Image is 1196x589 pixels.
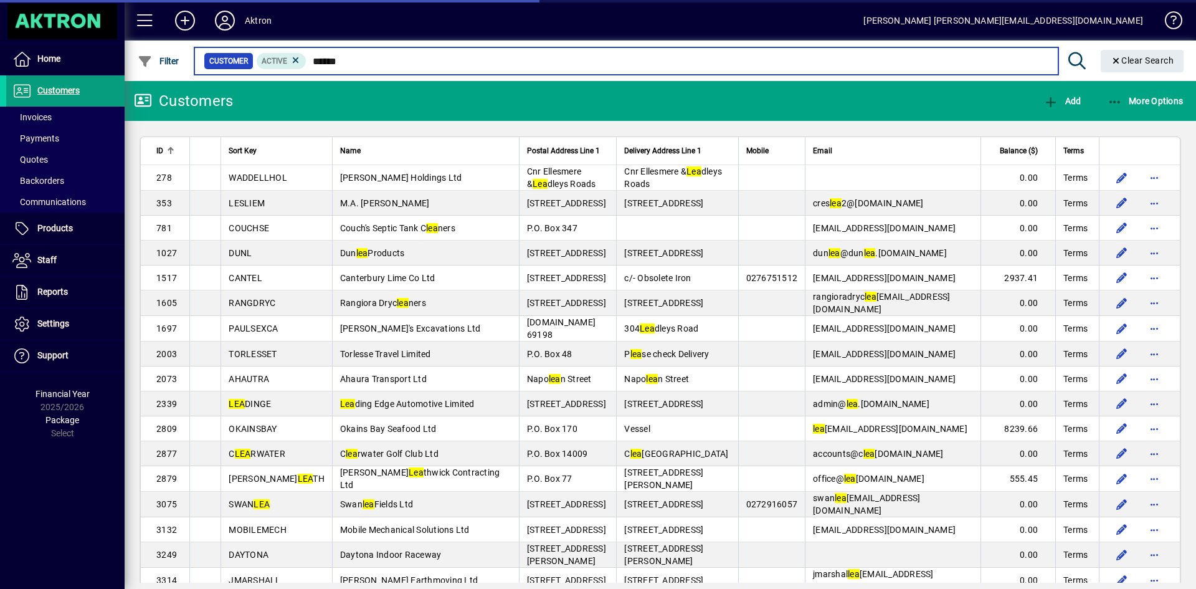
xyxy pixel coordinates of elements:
[813,144,832,158] span: Email
[138,56,179,66] span: Filter
[549,374,561,384] em: lea
[254,499,270,509] em: LEA
[813,198,924,208] span: cres 2@[DOMAIN_NAME]
[340,399,355,409] em: Lea
[156,248,177,258] span: 1027
[229,575,280,585] span: JMARSHALL
[165,9,205,32] button: Add
[229,198,265,208] span: LESLIEM
[205,9,245,32] button: Profile
[624,248,703,258] span: [STREET_ADDRESS]
[156,198,172,208] span: 353
[1112,344,1132,364] button: Edit
[235,449,251,459] em: LEA
[156,323,177,333] span: 1697
[980,441,1055,466] td: 0.00
[229,144,257,158] span: Sort Key
[980,165,1055,191] td: 0.00
[229,323,278,333] span: PAULSEXCA
[156,144,163,158] span: ID
[624,144,701,158] span: Delivery Address Line 1
[813,349,956,359] span: [EMAIL_ADDRESS][DOMAIN_NAME]
[835,493,847,503] em: lea
[813,424,967,434] span: [EMAIL_ADDRESS][DOMAIN_NAME]
[1063,348,1088,360] span: Terms
[640,323,655,333] em: Lea
[527,499,606,509] span: [STREET_ADDRESS]
[346,449,358,459] em: lea
[156,374,177,384] span: 2073
[1144,520,1164,540] button: More options
[340,323,481,333] span: [PERSON_NAME]'s Excavations Ltd
[1144,444,1164,464] button: More options
[6,170,125,191] a: Backorders
[37,318,69,328] span: Settings
[134,91,233,111] div: Customers
[12,197,86,207] span: Communications
[527,317,596,340] span: [DOMAIN_NAME] 69198
[813,144,973,158] div: Email
[980,492,1055,517] td: 0.00
[229,298,275,308] span: RANGDRYC
[340,424,437,434] span: Okains Bay Seafood Ltd
[229,399,271,409] span: DINGE
[527,424,577,434] span: P.O. Box 170
[980,517,1055,542] td: 0.00
[156,273,177,283] span: 1517
[624,298,703,308] span: [STREET_ADDRESS]
[630,449,642,459] em: lea
[340,298,426,308] span: Rangiora Dryc ners
[1144,344,1164,364] button: More options
[746,144,798,158] div: Mobile
[340,499,413,509] span: Swan Fields Ltd
[1063,272,1088,284] span: Terms
[624,424,650,434] span: Vessel
[1144,318,1164,338] button: More options
[340,198,430,208] span: M.A. [PERSON_NAME]
[1112,243,1132,263] button: Edit
[813,323,956,333] span: [EMAIL_ADDRESS][DOMAIN_NAME]
[1112,318,1132,338] button: Edit
[1063,171,1088,184] span: Terms
[863,11,1143,31] div: [PERSON_NAME] [PERSON_NAME][EMAIL_ADDRESS][DOMAIN_NAME]
[1063,297,1088,309] span: Terms
[36,389,90,399] span: Financial Year
[746,144,769,158] span: Mobile
[37,54,60,64] span: Home
[1063,322,1088,335] span: Terms
[646,374,658,384] em: lea
[624,499,703,509] span: [STREET_ADDRESS]
[37,287,68,297] span: Reports
[340,399,475,409] span: ding Edge Automotive Limited
[262,57,287,65] span: Active
[156,223,172,233] span: 781
[156,298,177,308] span: 1605
[830,198,842,208] em: lea
[1112,293,1132,313] button: Edit
[813,424,825,434] em: lea
[156,550,177,560] span: 3249
[813,223,956,233] span: [EMAIL_ADDRESS][DOMAIN_NAME]
[863,449,875,459] em: lea
[686,166,701,176] em: Lea
[1063,423,1088,435] span: Terms
[813,474,924,484] span: office@ [DOMAIN_NAME]
[340,173,462,183] span: [PERSON_NAME] Holdings Ltd
[813,273,956,283] span: [EMAIL_ADDRESS][DOMAIN_NAME]
[1063,498,1088,510] span: Terms
[624,374,689,384] span: Napo n Street
[1000,144,1038,158] span: Balance ($)
[527,399,606,409] span: [STREET_ADDRESS]
[6,340,125,371] a: Support
[865,292,876,302] em: lea
[624,467,703,490] span: [STREET_ADDRESS][PERSON_NAME]
[980,366,1055,391] td: 0.00
[1144,218,1164,238] button: More options
[229,499,270,509] span: SWAN
[1040,90,1084,112] button: Add
[245,11,272,31] div: Aktron
[527,349,572,359] span: P.O. Box 48
[527,474,572,484] span: P.O. Box 77
[156,173,172,183] span: 278
[340,374,427,384] span: Ahaura Transport Ltd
